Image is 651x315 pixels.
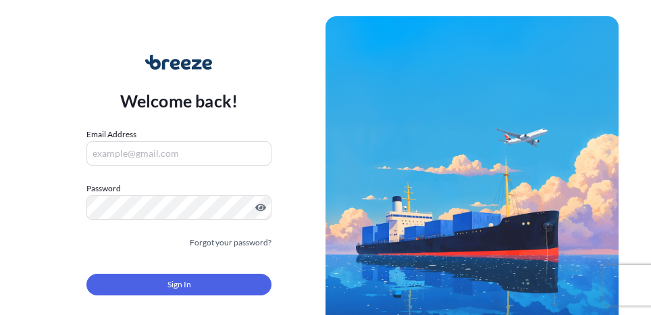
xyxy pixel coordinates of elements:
[86,141,271,166] input: example@gmail.com
[86,182,271,195] label: Password
[86,128,136,141] label: Email Address
[167,278,191,291] span: Sign In
[120,90,238,112] p: Welcome back!
[255,202,266,213] button: Show password
[190,236,271,249] a: Forgot your password?
[86,274,271,295] button: Sign In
